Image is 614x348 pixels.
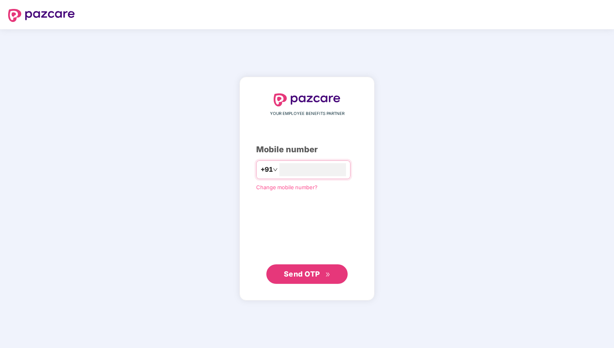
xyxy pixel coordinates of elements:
[256,143,358,156] div: Mobile number
[274,93,340,106] img: logo
[284,270,320,278] span: Send OTP
[8,9,75,22] img: logo
[266,264,348,284] button: Send OTPdouble-right
[325,272,331,277] span: double-right
[270,110,344,117] span: YOUR EMPLOYEE BENEFITS PARTNER
[273,167,278,172] span: down
[256,184,318,190] a: Change mobile number?
[261,164,273,175] span: +91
